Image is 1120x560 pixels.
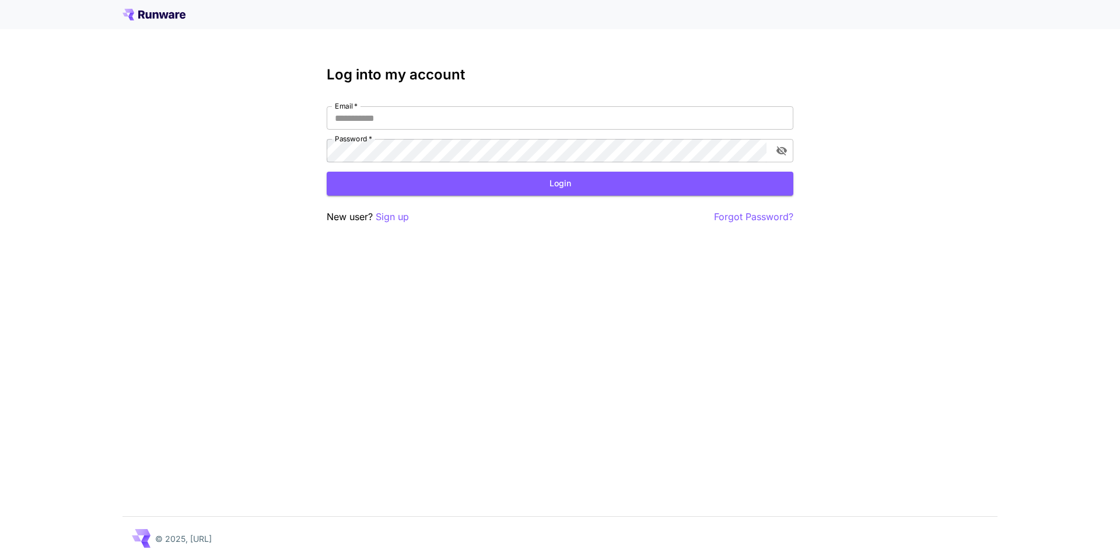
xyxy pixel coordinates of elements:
[327,210,409,224] p: New user?
[714,210,793,224] button: Forgot Password?
[155,533,212,545] p: © 2025, [URL]
[771,140,792,161] button: toggle password visibility
[327,172,793,196] button: Login
[335,134,372,144] label: Password
[335,101,358,111] label: Email
[376,210,409,224] button: Sign up
[327,67,793,83] h3: Log into my account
